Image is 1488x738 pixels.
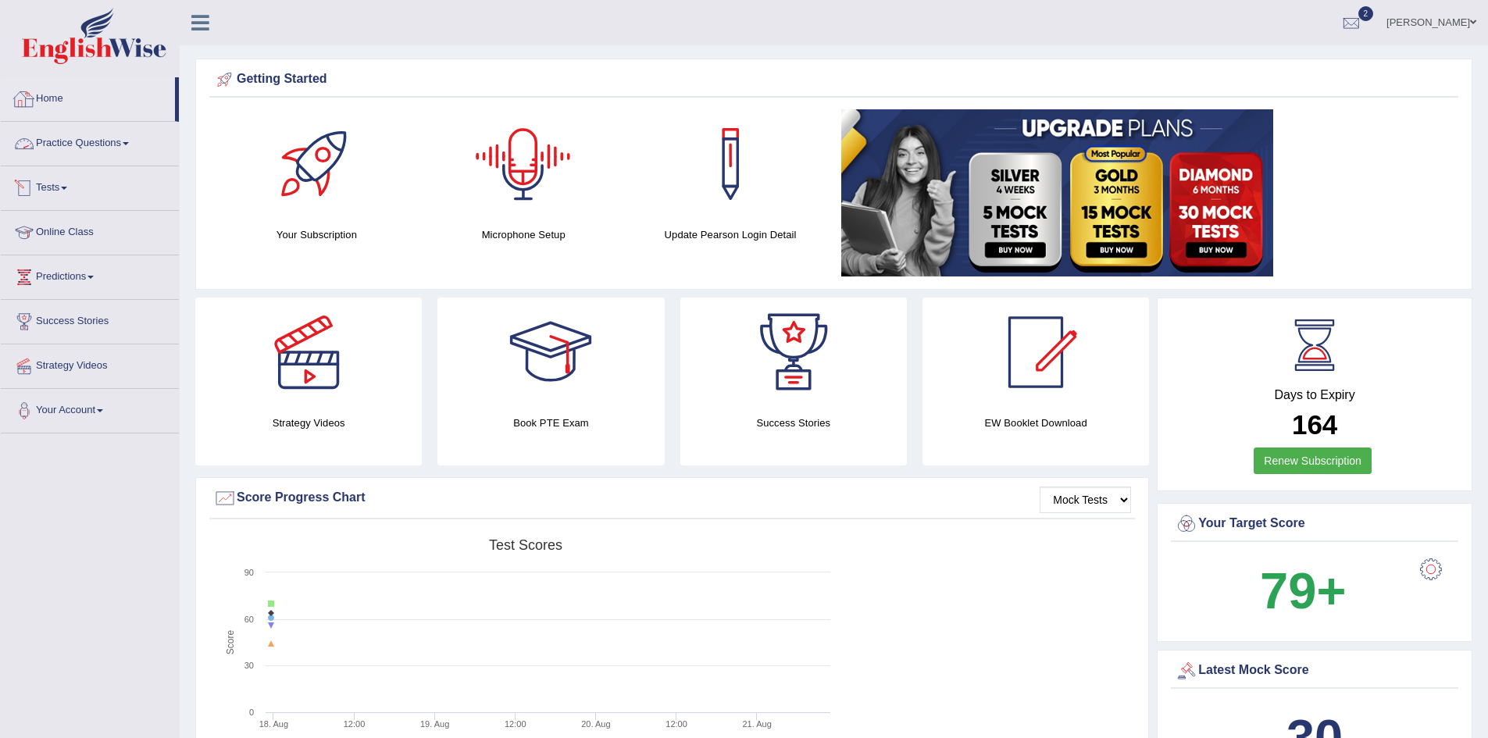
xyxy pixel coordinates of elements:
text: 60 [244,615,254,624]
h4: EW Booklet Download [922,415,1149,431]
a: Strategy Videos [1,344,179,383]
text: 12:00 [665,719,687,729]
div: Getting Started [213,68,1454,91]
a: Tests [1,166,179,205]
a: Online Class [1,211,179,250]
text: 90 [244,568,254,577]
h4: Book PTE Exam [437,415,664,431]
a: Predictions [1,255,179,294]
tspan: 18. Aug [259,719,288,729]
tspan: 20. Aug [581,719,610,729]
tspan: Score [225,630,236,655]
b: 79+ [1260,562,1346,619]
b: 164 [1292,409,1337,440]
h4: Success Stories [680,415,907,431]
span: 2 [1358,6,1374,21]
text: 0 [249,708,254,717]
text: 12:00 [505,719,526,729]
a: Practice Questions [1,122,179,161]
a: Success Stories [1,300,179,339]
text: 30 [244,661,254,670]
a: Your Account [1,389,179,428]
img: small5.jpg [841,109,1273,276]
a: Home [1,77,175,116]
div: Score Progress Chart [213,487,1131,510]
tspan: 19. Aug [420,719,449,729]
div: Latest Mock Score [1175,659,1454,683]
h4: Days to Expiry [1175,388,1454,402]
h4: Update Pearson Login Detail [635,226,826,243]
div: Your Target Score [1175,512,1454,536]
h4: Your Subscription [221,226,412,243]
h4: Microphone Setup [428,226,619,243]
tspan: 21. Aug [743,719,772,729]
a: Renew Subscription [1254,447,1372,474]
text: 12:00 [344,719,366,729]
tspan: Test scores [489,537,562,553]
h4: Strategy Videos [195,415,422,431]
